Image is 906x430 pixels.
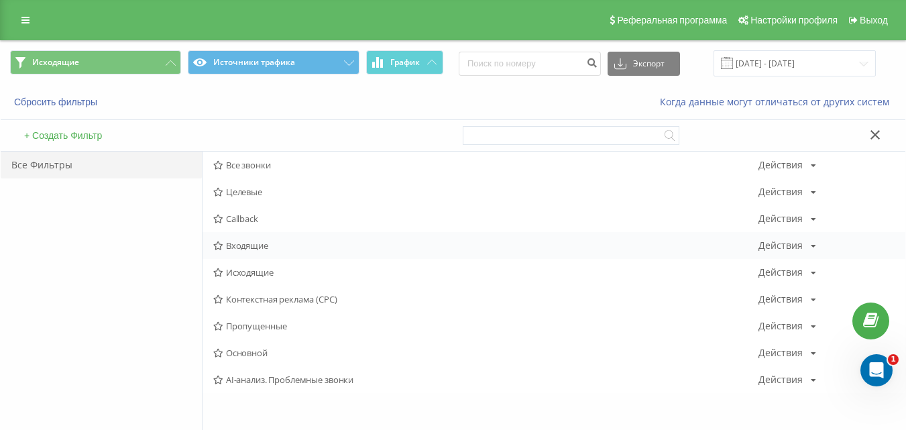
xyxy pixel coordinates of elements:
[617,15,727,25] span: Реферальная программа
[366,50,443,74] button: График
[758,294,803,304] div: Действия
[213,160,758,170] span: Все звонки
[758,214,803,223] div: Действия
[866,129,885,143] button: Закрыть
[758,268,803,277] div: Действия
[213,321,758,331] span: Пропущенные
[213,375,758,384] span: AI-анализ. Проблемные звонки
[888,354,899,365] span: 1
[758,321,803,331] div: Действия
[758,160,803,170] div: Действия
[758,375,803,384] div: Действия
[213,268,758,277] span: Исходящие
[750,15,838,25] span: Настройки профиля
[213,187,758,197] span: Целевые
[213,348,758,358] span: Основной
[213,294,758,304] span: Контекстная реклама (CPC)
[1,152,202,178] div: Все Фильтры
[758,348,803,358] div: Действия
[860,354,893,386] iframe: Intercom live chat
[10,50,181,74] button: Исходящие
[860,15,888,25] span: Выход
[213,241,758,250] span: Входящие
[459,52,601,76] input: Поиск по номеру
[390,58,420,67] span: График
[32,57,79,68] span: Исходящие
[20,129,106,142] button: + Создать Фильтр
[608,52,680,76] button: Экспорт
[758,241,803,250] div: Действия
[213,214,758,223] span: Callback
[660,95,896,108] a: Когда данные могут отличаться от других систем
[10,96,104,108] button: Сбросить фильтры
[758,187,803,197] div: Действия
[188,50,359,74] button: Источники трафика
